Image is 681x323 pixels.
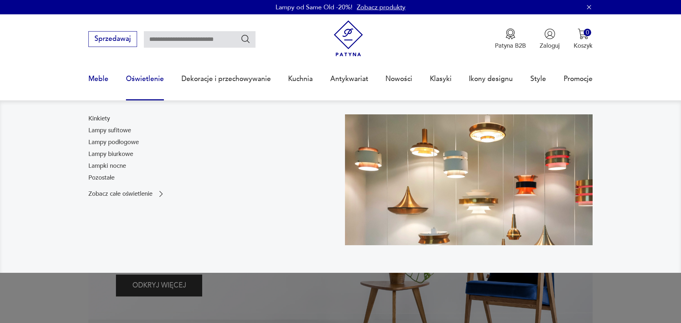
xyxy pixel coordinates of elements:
[544,28,555,39] img: Ikonka użytkownika
[357,3,405,12] a: Zobacz produkty
[469,62,513,95] a: Ikony designu
[540,28,560,50] button: Zaloguj
[88,114,110,123] a: Kinkiety
[88,31,137,47] button: Sprzedawaj
[88,126,131,135] a: Lampy sufitowe
[88,162,126,170] a: Lampki nocne
[88,138,139,147] a: Lampy podłogowe
[88,150,133,158] a: Lampy biurkowe
[88,62,108,95] a: Meble
[88,174,115,182] a: Pozostałe
[88,190,165,198] a: Zobacz całe oświetlenie
[578,28,589,39] img: Ikona koszyka
[574,42,593,50] p: Koszyk
[88,191,152,197] p: Zobacz całe oświetlenie
[495,28,526,50] a: Ikona medaluPatyna B2B
[330,62,368,95] a: Antykwariat
[530,62,546,95] a: Style
[330,20,366,57] img: Patyna - sklep z meblami i dekoracjami vintage
[505,28,516,39] img: Ikona medalu
[88,37,137,42] a: Sprzedawaj
[540,42,560,50] p: Zaloguj
[584,29,591,36] div: 0
[181,62,271,95] a: Dekoracje i przechowywanie
[385,62,412,95] a: Nowości
[564,62,593,95] a: Promocje
[126,62,164,95] a: Oświetlenie
[276,3,352,12] p: Lampy od Same Old -20%!
[345,114,593,246] img: a9d990cd2508053be832d7f2d4ba3cb1.jpg
[288,62,313,95] a: Kuchnia
[574,28,593,50] button: 0Koszyk
[430,62,452,95] a: Klasyki
[495,42,526,50] p: Patyna B2B
[495,28,526,50] button: Patyna B2B
[240,34,251,44] button: Szukaj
